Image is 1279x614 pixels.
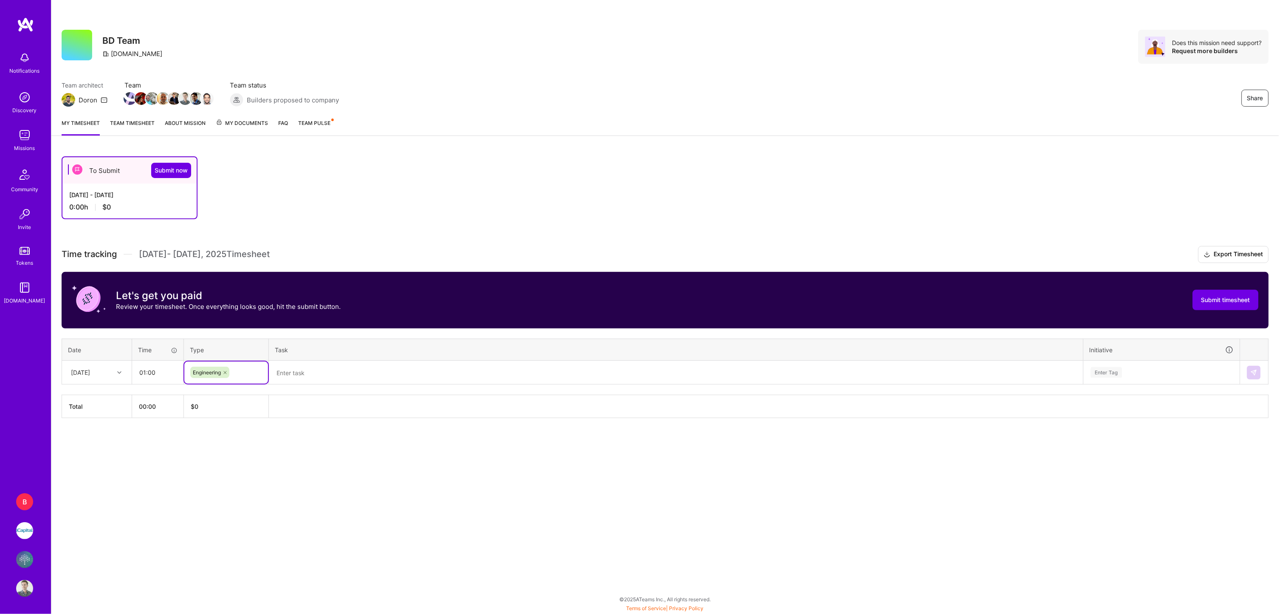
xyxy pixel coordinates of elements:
img: Team Member Avatar [146,92,158,105]
button: Submit now [151,163,191,178]
th: Task [269,339,1084,361]
a: Flowcarbon: AI Memory Company [14,551,35,568]
a: Team Member Avatar [158,91,169,106]
img: iCapital: Build and maintain RESTful API [16,522,33,539]
div: [DATE] - [DATE] [69,190,190,199]
span: $0 [102,203,111,212]
input: HH:MM [133,361,183,384]
div: [DATE] [71,368,90,377]
span: | [627,605,704,611]
a: Terms of Service [627,605,666,611]
span: Team Pulse [298,120,330,126]
th: 00:00 [132,395,184,418]
div: B [16,493,33,510]
button: Export Timesheet [1198,246,1269,263]
a: Team Member Avatar [147,91,158,106]
div: Time [138,345,178,354]
div: Request more builders [1172,47,1262,55]
img: coin [72,282,106,316]
img: Builders proposed to company [230,93,243,107]
img: To Submit [72,164,82,175]
a: B [14,493,35,510]
span: Share [1247,94,1263,102]
th: Date [62,339,132,361]
a: Team Member Avatar [191,91,202,106]
a: Team Member Avatar [202,91,213,106]
a: My Documents [216,119,268,136]
div: Missions [14,144,35,153]
div: [DOMAIN_NAME] [102,49,162,58]
img: Submit [1251,369,1257,376]
th: Type [184,339,269,361]
img: bell [16,49,33,66]
div: 0:00 h [69,203,190,212]
div: Discovery [13,106,37,115]
div: Does this mission need support? [1172,39,1262,47]
a: Team timesheet [110,119,155,136]
span: Submit now [155,166,188,175]
button: Share [1242,90,1269,107]
div: Tokens [16,258,34,267]
img: Team Member Avatar [201,92,214,105]
div: Doron [79,96,97,105]
div: Notifications [10,66,40,75]
p: Review your timesheet. Once everything looks good, hit the submit button. [116,302,341,311]
img: tokens [20,247,30,255]
i: icon Download [1204,250,1211,259]
div: [DOMAIN_NAME] [4,296,45,305]
span: Builders proposed to company [247,96,339,105]
img: Community [14,164,35,185]
img: Team Member Avatar [124,92,136,105]
img: discovery [16,89,33,106]
a: Team Pulse [298,119,333,136]
span: Team status [230,81,339,90]
a: Privacy Policy [669,605,704,611]
div: Invite [18,223,31,232]
span: Team [124,81,213,90]
img: teamwork [16,127,33,144]
img: Team Member Avatar [190,92,203,105]
img: Team Member Avatar [135,92,147,105]
img: guide book [16,279,33,296]
img: logo [17,17,34,32]
div: © 2025 ATeams Inc., All rights reserved. [51,589,1279,610]
img: Flowcarbon: AI Memory Company [16,551,33,568]
img: Team Architect [62,93,75,107]
span: Time tracking [62,249,117,260]
span: [DATE] - [DATE] , 2025 Timesheet [139,249,270,260]
span: My Documents [216,119,268,128]
a: FAQ [278,119,288,136]
img: Team Member Avatar [179,92,192,105]
span: $ 0 [191,403,198,410]
a: Team Member Avatar [169,91,180,106]
span: Team architect [62,81,107,90]
button: Submit timesheet [1193,290,1259,310]
img: Invite [16,206,33,223]
a: About Mission [165,119,206,136]
h3: Let's get you paid [116,289,341,302]
a: iCapital: Build and maintain RESTful API [14,522,35,539]
i: icon CompanyGray [102,51,109,57]
h3: BD Team [102,35,167,46]
a: Team Member Avatar [136,91,147,106]
img: Team Member Avatar [157,92,169,105]
i: icon Chevron [117,371,121,375]
img: Team Member Avatar [168,92,181,105]
div: Community [11,185,38,194]
img: User Avatar [16,580,33,597]
img: Avatar [1145,37,1166,57]
a: My timesheet [62,119,100,136]
div: To Submit [62,157,197,184]
a: User Avatar [14,580,35,597]
div: Enter Tag [1091,366,1122,379]
a: Team Member Avatar [180,91,191,106]
span: Engineering [193,369,221,376]
a: Team Member Avatar [124,91,136,106]
th: Total [62,395,132,418]
div: Initiative [1090,345,1234,355]
span: Submit timesheet [1201,296,1250,304]
i: icon Mail [101,96,107,103]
